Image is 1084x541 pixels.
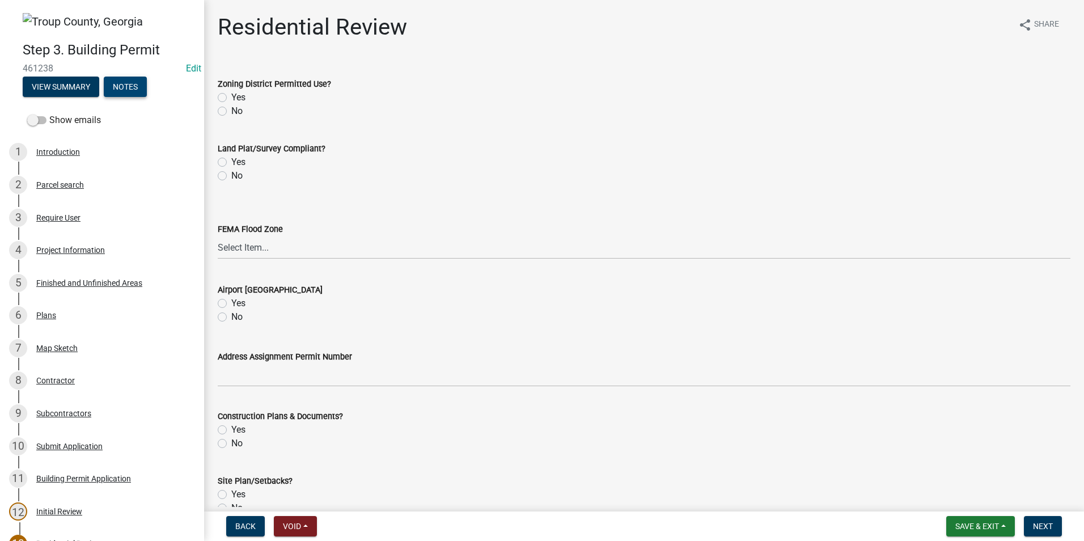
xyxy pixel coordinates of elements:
div: 7 [9,339,27,357]
span: 461238 [23,63,181,74]
button: Notes [104,77,147,97]
label: Zoning District Permitted Use? [218,81,331,88]
div: Project Information [36,246,105,254]
wm-modal-confirm: Edit Application Number [186,63,201,74]
button: Back [226,516,265,536]
span: Void [283,522,301,531]
a: Edit [186,63,201,74]
wm-modal-confirm: Summary [23,83,99,92]
span: Share [1034,18,1059,32]
div: Subcontractors [36,409,91,417]
h1: Residential Review [218,14,407,41]
div: Initial Review [36,508,82,515]
button: shareShare [1009,14,1068,36]
div: Plans [36,311,56,319]
button: View Summary [23,77,99,97]
div: 11 [9,470,27,488]
label: Yes [231,91,245,104]
button: Void [274,516,317,536]
label: Yes [231,423,245,437]
label: Yes [231,297,245,310]
label: No [231,501,243,515]
div: Map Sketch [36,344,78,352]
div: 1 [9,143,27,161]
div: Introduction [36,148,80,156]
label: Land Plat/Survey Compliant? [218,145,325,153]
div: Building Permit Application [36,475,131,483]
div: 9 [9,404,27,422]
div: 8 [9,371,27,390]
div: Parcel search [36,181,84,189]
i: share [1018,18,1032,32]
label: Construction Plans & Documents? [218,413,343,421]
label: Show emails [27,113,101,127]
span: Back [235,522,256,531]
label: Address Assignment Permit Number [218,353,352,361]
span: Next [1033,522,1053,531]
h4: Step 3. Building Permit [23,42,195,58]
div: 4 [9,241,27,259]
div: 6 [9,306,27,324]
label: Site Plan/Setbacks? [218,477,293,485]
label: No [231,169,243,183]
label: Airport [GEOGRAPHIC_DATA] [218,286,323,294]
img: Troup County, Georgia [23,13,143,30]
div: 3 [9,209,27,227]
wm-modal-confirm: Notes [104,83,147,92]
button: Next [1024,516,1062,536]
div: 12 [9,502,27,521]
label: No [231,310,243,324]
label: Yes [231,488,245,501]
label: No [231,437,243,450]
div: Submit Application [36,442,103,450]
div: 2 [9,176,27,194]
div: Finished and Unfinished Areas [36,279,142,287]
div: Contractor [36,377,75,384]
button: Save & Exit [946,516,1015,536]
span: Save & Exit [955,522,999,531]
label: Yes [231,155,245,169]
div: 10 [9,437,27,455]
div: 5 [9,274,27,292]
div: Require User [36,214,81,222]
label: FEMA Flood Zone [218,226,283,234]
label: No [231,104,243,118]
